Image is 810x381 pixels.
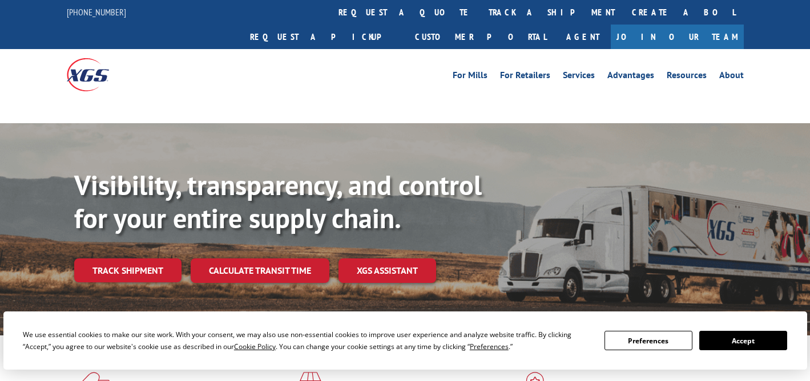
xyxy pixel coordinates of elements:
[611,25,744,49] a: Join Our Team
[555,25,611,49] a: Agent
[667,71,707,83] a: Resources
[234,342,276,351] span: Cookie Policy
[23,329,591,352] div: We use essential cookies to make our site work. With your consent, we may also use non-essential ...
[605,331,692,350] button: Preferences
[191,258,329,283] a: Calculate transit time
[338,258,436,283] a: XGS ASSISTANT
[500,71,550,83] a: For Retailers
[699,331,787,350] button: Accept
[470,342,509,351] span: Preferences
[74,258,182,282] a: Track shipment
[67,6,126,18] a: [PHONE_NUMBER]
[3,311,807,370] div: Cookie Consent Prompt
[563,71,595,83] a: Services
[719,71,744,83] a: About
[453,71,487,83] a: For Mills
[607,71,654,83] a: Advantages
[406,25,555,49] a: Customer Portal
[241,25,406,49] a: Request a pickup
[74,167,482,236] b: Visibility, transparency, and control for your entire supply chain.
